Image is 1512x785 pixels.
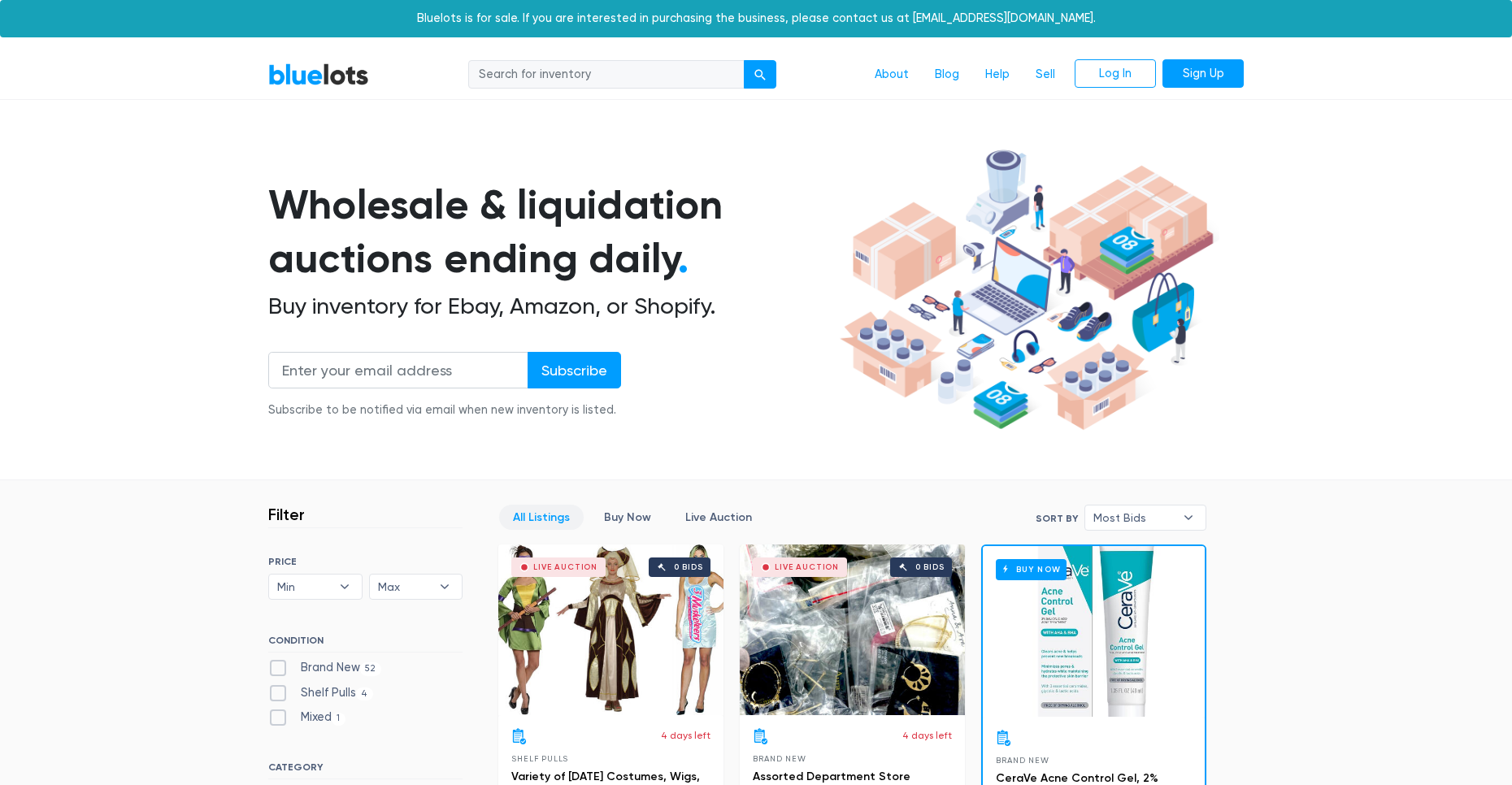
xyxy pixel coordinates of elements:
[468,60,745,89] input: Search for inventory
[915,563,945,571] div: 0 bids
[678,234,689,283] span: .
[268,63,369,86] a: BlueLots
[268,401,621,419] div: Subscribe to be notified via email when new inventory is listed.
[775,563,839,571] div: Live Auction
[268,635,463,653] h6: CONDITION
[753,754,806,763] span: Brand New
[498,544,723,715] a: Live Auction 0 bids
[268,505,305,524] h3: Filter
[862,59,922,90] a: About
[834,142,1219,438] img: hero-ee84e7d0318cb26816c560f6b4441b76977f77a177738b4e94f68c95b2b83dbb.png
[1162,59,1244,89] a: Sign Up
[1171,505,1206,530] b: ▾
[983,546,1205,717] a: Buy Now
[360,662,381,675] span: 52
[661,728,710,743] p: 4 days left
[972,59,1023,90] a: Help
[671,505,766,530] a: Live Auction
[1023,59,1068,90] a: Sell
[356,687,373,700] span: 4
[511,754,568,763] span: Shelf Pulls
[268,293,834,320] h2: Buy inventory for Ebay, Amazon, or Shopify.
[277,575,331,599] span: Min
[268,684,373,702] label: Shelf Pulls
[328,575,362,599] b: ▾
[268,761,463,779] h6: CATEGORY
[533,563,597,571] div: Live Auction
[996,559,1067,579] h6: Buy Now
[428,575,462,599] b: ▾
[268,352,528,388] input: Enter your email address
[268,178,834,286] h1: Wholesale & liquidation auctions ending daily
[996,756,1049,765] span: Brand New
[590,505,665,530] a: Buy Now
[268,659,381,677] label: Brand New
[1036,511,1078,526] label: Sort By
[922,59,972,90] a: Blog
[378,575,432,599] span: Max
[902,728,952,743] p: 4 days left
[499,505,584,530] a: All Listings
[268,556,463,567] h6: PRICE
[740,544,965,715] a: Live Auction 0 bids
[332,713,345,726] span: 1
[674,563,703,571] div: 0 bids
[1093,505,1175,530] span: Most Bids
[1075,59,1156,89] a: Log In
[268,709,345,726] label: Mixed
[528,352,621,388] input: Subscribe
